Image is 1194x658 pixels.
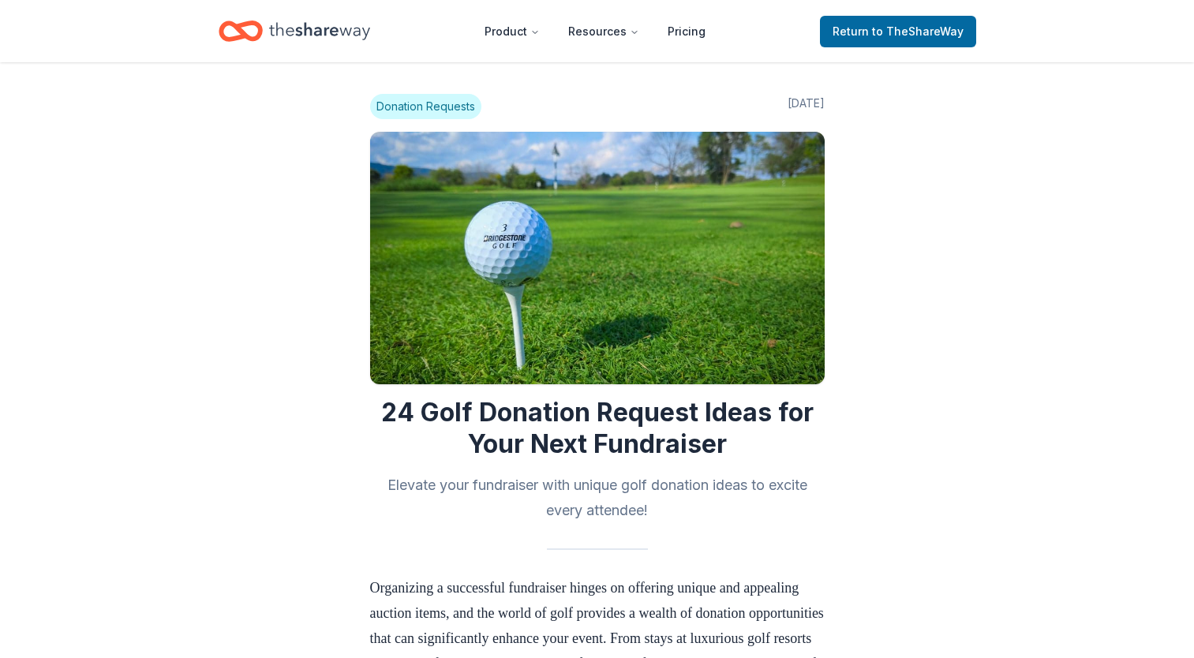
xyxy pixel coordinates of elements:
button: Product [472,16,552,47]
h2: Elevate your fundraiser with unique golf donation ideas to excite every attendee! [370,473,825,523]
span: [DATE] [788,94,825,119]
nav: Main [472,13,718,50]
a: Pricing [655,16,718,47]
span: Donation Requests [370,94,481,119]
img: Image for 24 Golf Donation Request Ideas for Your Next Fundraiser [370,132,825,384]
a: Returnto TheShareWay [820,16,976,47]
h1: 24 Golf Donation Request Ideas for Your Next Fundraiser [370,397,825,460]
span: to TheShareWay [872,24,964,38]
a: Home [219,13,370,50]
button: Resources [556,16,652,47]
span: Return [833,22,964,41]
